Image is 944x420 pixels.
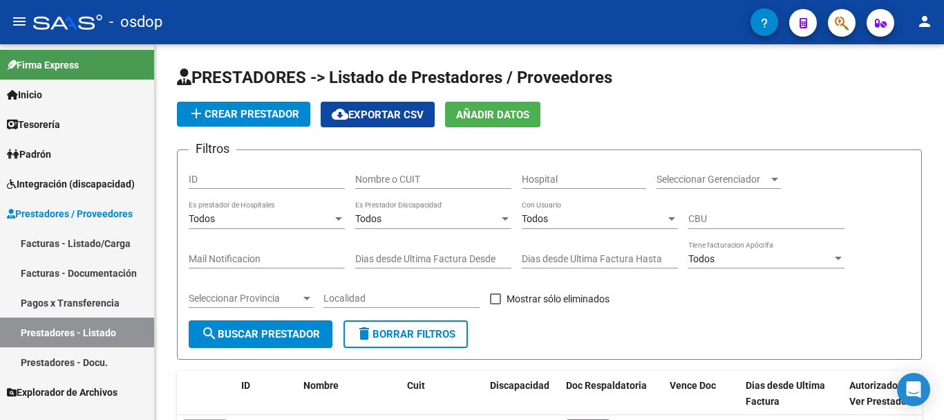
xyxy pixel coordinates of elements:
[566,380,647,391] span: Doc Respaldatoria
[688,253,715,264] span: Todos
[188,108,299,120] span: Crear Prestador
[407,380,425,391] span: Cuit
[241,380,250,391] span: ID
[849,380,910,407] span: Autorizados a Ver Prestador
[321,102,435,127] button: Exportar CSV
[177,68,612,87] span: PRESTADORES -> Listado de Prestadores / Proveedores
[844,371,920,417] datatable-header-cell: Autorizados a Ver Prestador
[109,7,162,37] span: - osdop
[11,13,28,30] mat-icon: menu
[916,13,933,30] mat-icon: person
[897,373,930,406] div: Open Intercom Messenger
[7,176,135,192] span: Integración (discapacidad)
[490,380,549,391] span: Discapacidad
[201,328,320,340] span: Buscar Prestador
[522,213,548,224] span: Todos
[402,371,484,417] datatable-header-cell: Cuit
[746,380,825,407] span: Dias desde Ultima Factura
[445,102,540,127] button: Añadir Datos
[7,117,60,132] span: Tesorería
[7,147,51,162] span: Padrón
[201,325,218,342] mat-icon: search
[303,380,339,391] span: Nombre
[236,371,298,417] datatable-header-cell: ID
[670,380,716,391] span: Vence Doc
[7,57,79,73] span: Firma Express
[7,385,117,400] span: Explorador de Archivos
[456,109,529,121] span: Añadir Datos
[189,213,215,224] span: Todos
[298,371,402,417] datatable-header-cell: Nombre
[664,371,740,417] datatable-header-cell: Vence Doc
[188,105,205,122] mat-icon: add
[189,320,332,348] button: Buscar Prestador
[507,291,610,307] span: Mostrar sólo eliminados
[484,371,560,417] datatable-header-cell: Discapacidad
[740,371,844,417] datatable-header-cell: Dias desde Ultima Factura
[356,325,372,342] mat-icon: delete
[657,174,768,185] span: Seleccionar Gerenciador
[7,206,133,221] span: Prestadores / Proveedores
[560,371,664,417] datatable-header-cell: Doc Respaldatoria
[332,106,348,122] mat-icon: cloud_download
[177,102,310,127] button: Crear Prestador
[7,87,42,102] span: Inicio
[189,293,301,304] span: Seleccionar Provincia
[356,328,455,340] span: Borrar Filtros
[189,139,236,158] h3: Filtros
[343,320,468,348] button: Borrar Filtros
[332,109,424,121] span: Exportar CSV
[355,213,381,224] span: Todos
